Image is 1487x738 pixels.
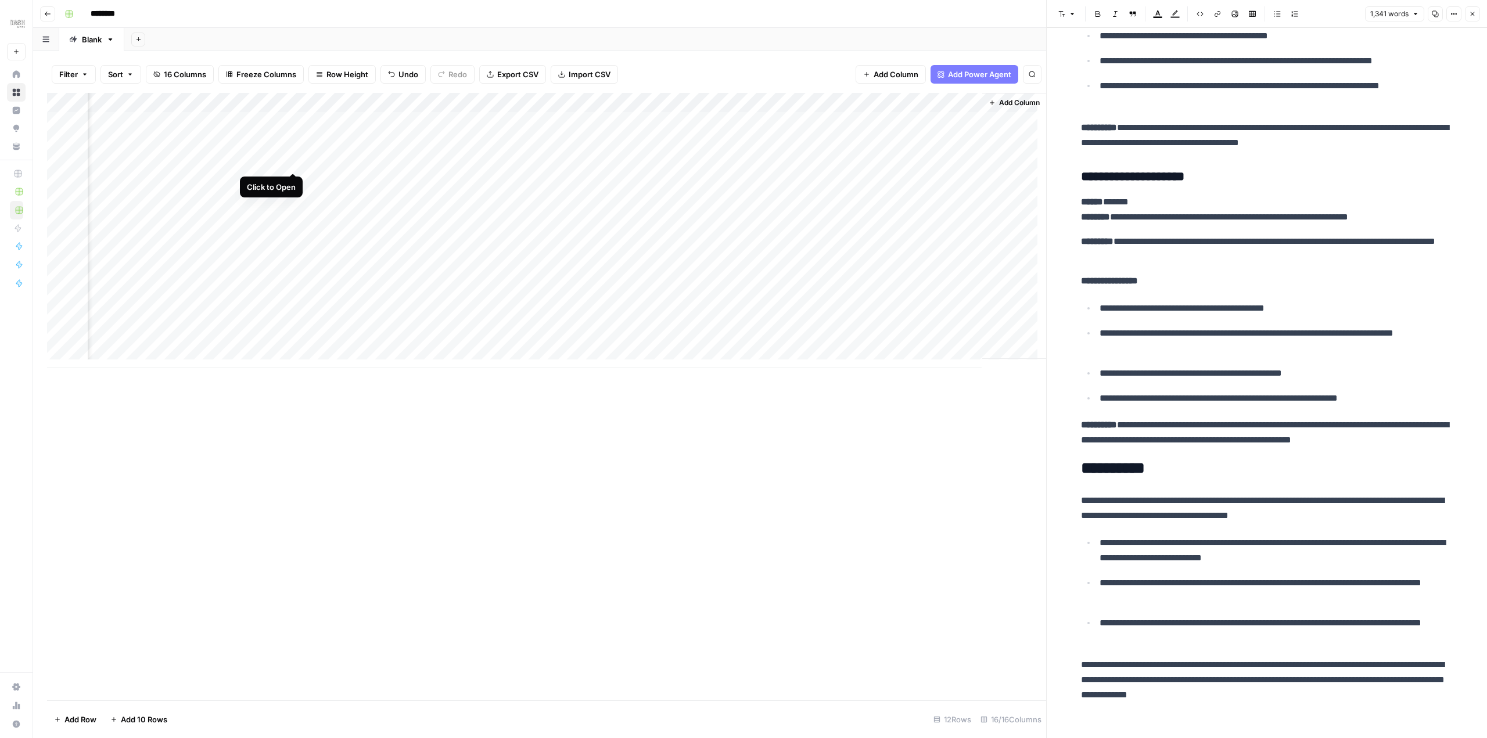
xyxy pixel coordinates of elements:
span: 1,341 words [1370,9,1409,19]
button: 1,341 words [1365,6,1424,21]
span: Add 10 Rows [121,714,167,725]
a: Your Data [7,137,26,156]
a: Blank [59,28,124,51]
a: Insights [7,101,26,120]
div: Blank [82,34,102,45]
span: Sort [108,69,123,80]
a: Opportunities [7,119,26,138]
span: Row Height [326,69,368,80]
button: Export CSV [479,65,546,84]
button: Add Row [47,710,103,729]
button: Redo [430,65,475,84]
span: Add Power Agent [948,69,1011,80]
button: Add Power Agent [931,65,1018,84]
span: Undo [398,69,418,80]
span: Freeze Columns [236,69,296,80]
div: 12 Rows [929,710,976,729]
button: Row Height [308,65,376,84]
a: Usage [7,696,26,715]
button: Help + Support [7,715,26,733]
button: Add Column [984,95,1044,110]
a: Home [7,65,26,84]
a: Settings [7,678,26,696]
span: 16 Columns [164,69,206,80]
button: Import CSV [551,65,618,84]
span: Export CSV [497,69,538,80]
span: Filter [59,69,78,80]
button: Sort [100,65,141,84]
button: Workspace: Dash [7,9,26,38]
span: Add Column [999,98,1040,108]
span: Redo [448,69,467,80]
button: Undo [380,65,426,84]
span: Import CSV [569,69,610,80]
div: Click to Open [247,181,296,193]
span: Add Column [874,69,918,80]
button: Filter [52,65,96,84]
button: 16 Columns [146,65,214,84]
span: Add Row [64,714,96,725]
button: Add 10 Rows [103,710,174,729]
img: Dash Logo [7,13,28,34]
div: 16/16 Columns [976,710,1046,729]
button: Add Column [856,65,926,84]
button: Freeze Columns [218,65,304,84]
a: Browse [7,83,26,102]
